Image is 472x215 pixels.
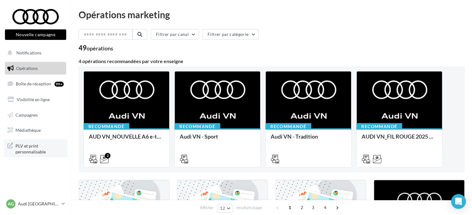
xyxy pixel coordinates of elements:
[285,203,295,213] span: 1
[4,77,67,90] a: Boîte de réception99+
[89,133,164,146] div: AUD VN_NOUVELLE A6 e-tron
[79,45,113,51] div: 49
[217,204,233,213] button: 12
[4,93,67,106] a: Visibilité en ligne
[79,10,465,19] div: Opérations marketing
[320,203,330,213] span: 4
[236,205,262,211] span: résultats/page
[15,112,38,117] span: Campagnes
[4,62,67,75] a: Opérations
[84,123,129,130] div: Recommandé
[200,205,214,211] span: Afficher
[5,29,66,40] button: Nouvelle campagne
[180,133,255,146] div: Audi VN - Sport
[4,46,65,59] button: Notifications
[87,45,113,51] div: opérations
[297,203,307,213] span: 2
[451,194,466,209] div: Open Intercom Messenger
[265,123,311,130] div: Recommandé
[18,201,59,207] p: Audi [GEOGRAPHIC_DATA]
[16,50,41,55] span: Notifications
[4,109,67,122] a: Campagnes
[220,206,225,211] span: 12
[15,127,41,133] span: Médiathèque
[271,133,346,146] div: Audi VN - Tradition
[15,142,64,155] span: PLV et print personnalisable
[16,81,51,86] span: Boîte de réception
[4,124,67,137] a: Médiathèque
[151,29,199,40] button: Filtrer par canal
[356,123,402,130] div: Recommandé
[362,133,437,146] div: AUDI VN_FIL ROUGE 2025 - A1, Q2, Q3, Q5 et Q4 e-tron
[79,59,465,64] div: 4 opérations recommandées par votre enseigne
[202,29,259,40] button: Filtrer par catégorie
[4,139,67,157] a: PLV et print personnalisable
[16,66,38,71] span: Opérations
[174,123,220,130] div: Recommandé
[54,82,64,87] div: 99+
[17,97,50,102] span: Visibilité en ligne
[308,203,318,213] span: 3
[5,198,66,210] a: AG Audi [GEOGRAPHIC_DATA]
[8,201,14,207] span: AG
[105,153,110,158] div: 2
